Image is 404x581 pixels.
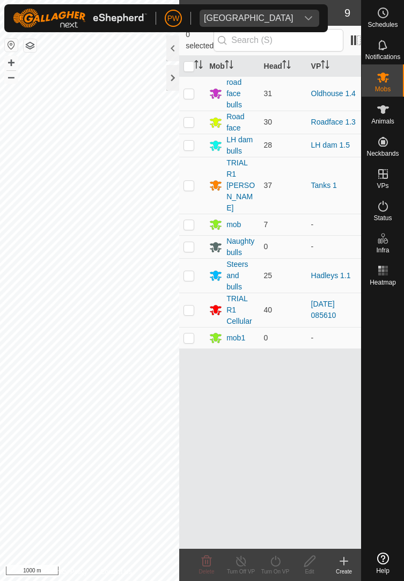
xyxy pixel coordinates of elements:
p-sorticon: Activate to sort [282,62,291,70]
span: 40 [264,306,273,314]
div: Road face [226,111,255,134]
span: Notifications [365,54,400,60]
a: Oldhouse 1.4 [311,89,356,98]
div: mob [226,219,241,230]
a: Privacy Policy [47,567,87,577]
div: Edit [292,568,327,576]
a: LH dam 1.5 [311,141,350,149]
img: Gallagher Logo [13,9,147,28]
p-sorticon: Activate to sort [321,62,329,70]
div: LH dam bulls [226,134,255,157]
span: Help [376,568,390,574]
span: Schedules [368,21,398,28]
span: 30 [264,118,273,126]
span: Animals [371,118,394,125]
span: Mobs [375,86,391,92]
span: 37 [264,181,273,190]
span: 25 [264,271,273,280]
a: Contact Us [100,567,132,577]
div: Turn Off VP [224,568,258,576]
a: Tanks 1 [311,181,337,190]
div: mob1 [226,332,245,344]
input: Search (S) [214,29,343,52]
th: Head [260,56,307,77]
span: 0 selected [186,29,214,52]
span: 7 [264,220,268,229]
td: - [307,235,361,258]
span: Heatmap [370,279,396,286]
div: TRIAL R1 Cellular [226,293,255,327]
a: Roadface 1.3 [311,118,356,126]
div: Naughty bulls [226,236,255,258]
span: Neckbands [366,150,399,157]
td: - [307,327,361,348]
div: TRIAL R1 [PERSON_NAME] [226,157,255,214]
span: 31 [264,89,273,98]
button: Reset Map [5,39,18,52]
span: Status [373,215,392,221]
span: 9 [344,5,350,21]
span: Delete [199,569,215,575]
span: Kawhia Farm [200,10,298,27]
span: Infra [376,247,389,253]
span: 0 [264,242,268,251]
button: – [5,70,18,83]
div: [GEOGRAPHIC_DATA] [204,14,293,23]
a: Hadleys 1.1 [311,271,351,280]
th: Mob [205,56,259,77]
p-sorticon: Activate to sort [225,62,233,70]
p-sorticon: Activate to sort [194,62,203,70]
a: Help [362,548,404,578]
div: Steers and bulls [226,259,255,293]
div: road face bulls [226,77,255,111]
span: 28 [264,141,273,149]
div: Turn On VP [258,568,292,576]
span: PW [167,13,180,24]
th: VP [307,56,361,77]
span: VPs [377,183,388,189]
div: Create [327,568,361,576]
button: Map Layers [24,39,36,52]
span: 0 [264,333,268,342]
div: dropdown trigger [298,10,319,27]
td: - [307,214,361,235]
button: + [5,56,18,69]
a: [DATE] 085610 [311,300,336,319]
